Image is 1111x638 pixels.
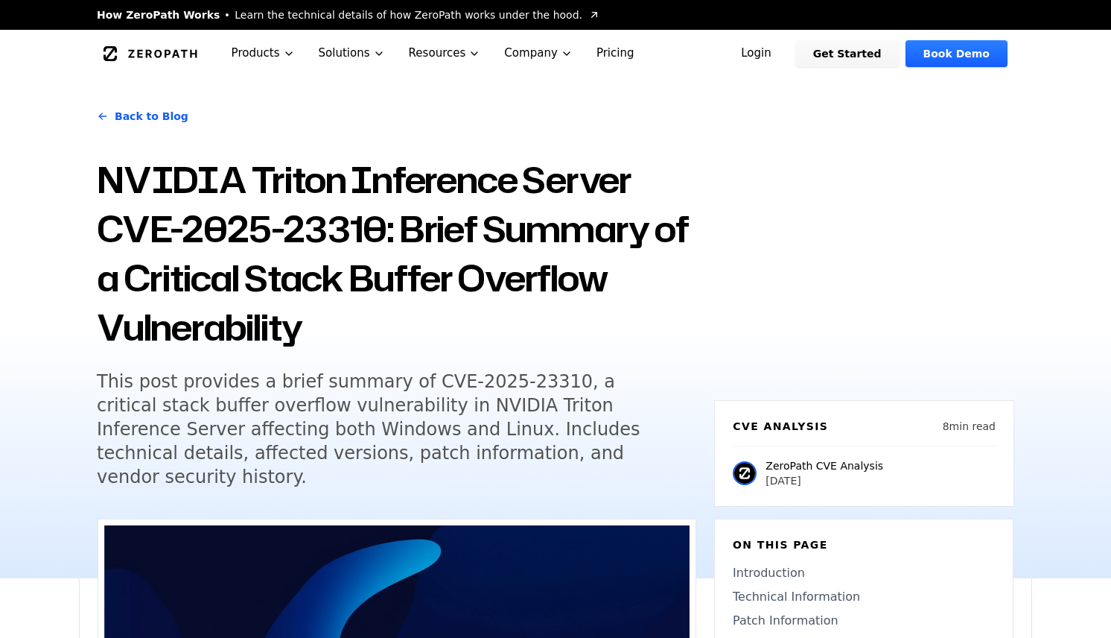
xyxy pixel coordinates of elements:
[307,30,397,77] button: Solutions
[220,30,307,77] button: Products
[97,95,188,137] a: Back to Blog
[733,564,995,582] a: Introduction
[97,155,696,352] h1: NVIDIA Triton Inference Server CVE-2025-23310: Brief Summary of a Critical Stack Buffer Overflow ...
[733,419,828,434] h6: CVE Analysis
[97,370,669,489] h5: This post provides a brief summary of CVE-2025-23310, a critical stack buffer overflow vulnerabil...
[943,419,996,434] p: 8 min read
[765,458,883,473] p: ZeroPath CVE Analysis
[492,30,585,77] button: Company
[585,30,646,77] a: Pricing
[97,7,220,22] span: How ZeroPath Works
[235,7,582,22] span: Learn the technical details of how ZeroPath works under the hood.
[733,461,757,485] img: ZeroPath CVE Analysis
[733,537,995,552] h6: On this page
[397,30,493,77] button: Resources
[97,7,600,22] a: How ZeroPath WorksLearn the technical details of how ZeroPath works under the hood.
[905,40,1007,67] a: Book Demo
[733,588,995,606] a: Technical Information
[733,612,995,630] a: Patch Information
[79,30,1032,77] nav: Global
[723,40,789,67] a: Login
[795,40,900,67] a: Get Started
[765,473,883,488] p: [DATE]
